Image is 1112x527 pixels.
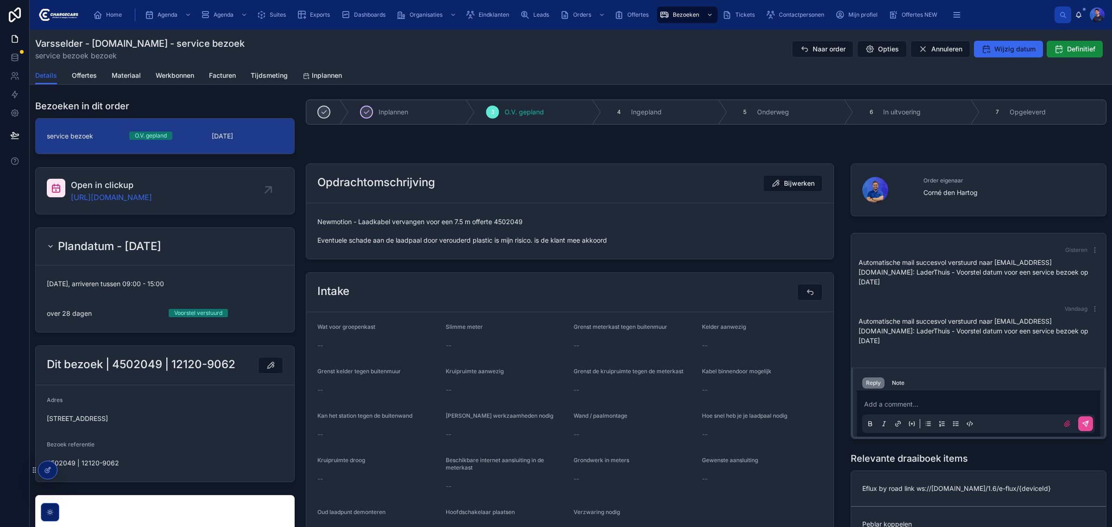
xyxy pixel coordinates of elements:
[910,41,970,57] button: Annuleren
[574,508,620,515] span: Verzwaring nodig
[72,67,97,86] a: Offertes
[446,482,451,491] span: --
[47,279,283,289] span: [DATE], arriveren tussen 09:00 - 15:00
[883,107,921,117] span: In uitvoering
[878,44,899,54] span: Opties
[763,6,831,23] a: Contactpersonen
[35,37,245,50] h1: Varsselder - [DOMAIN_NAME] - service bezoek
[71,192,152,203] a: [URL][DOMAIN_NAME]
[702,385,708,395] span: --
[317,430,323,439] span: --
[317,457,365,464] span: Kruipruimte droog
[931,44,962,54] span: Annuleren
[214,11,234,19] span: Agenda
[142,6,196,23] a: Agenda
[446,341,451,350] span: --
[574,474,579,483] span: --
[657,6,718,23] a: Bezoeken
[505,107,544,117] span: O.V. gepland
[47,357,235,372] h2: Dit bezoek | 4502049 | 12120-9062
[1047,41,1103,57] button: Definitief
[702,323,746,330] span: Kelder aanwezig
[174,309,222,317] div: Voorstel verstuurd
[317,508,385,515] span: Oud laadpunt demonteren
[702,430,708,439] span: --
[251,67,288,86] a: Tijdsmeting
[702,368,771,375] span: Kabel binnendoor mogelijk
[198,6,252,23] a: Agenda
[491,108,494,116] span: 3
[857,41,907,57] button: Opties
[446,323,483,330] span: Slimme meter
[410,11,442,19] span: Organisaties
[574,341,579,350] span: --
[702,412,787,419] span: Hoe snel heb je je laadpaal nodig
[557,6,610,23] a: Orders
[851,452,968,465] h1: Relevante draaiboek items
[627,11,649,19] span: Offertes
[90,6,128,23] a: Home
[156,67,194,86] a: Werkbonnen
[158,11,177,19] span: Agenda
[888,377,908,389] button: Note
[71,179,152,192] span: Open in clickup
[574,457,629,464] span: Grondwerk in meters
[72,71,97,80] span: Offertes
[135,132,167,140] div: O.V. gepland
[574,368,683,375] span: Grenst de kruipruimte tegen de meterkast
[47,132,93,141] span: service bezoek
[574,323,667,330] span: Grenst meterkast tegen buitenmuur
[446,430,451,439] span: --
[35,100,129,113] h1: Bezoeken in dit order
[106,11,122,19] span: Home
[573,11,591,19] span: Orders
[294,6,336,23] a: Exports
[617,108,621,116] span: 4
[574,430,579,439] span: --
[212,132,283,141] span: [DATE]
[859,316,1099,345] p: Automatische mail succesvol verstuurd naar [EMAIL_ADDRESS][DOMAIN_NAME]: LaderThuis - Voorstel da...
[862,377,885,389] button: Reply
[974,41,1043,57] button: Wijzig datum
[612,6,655,23] a: Offertes
[446,457,544,471] span: Beschikbare internet aansluiting in de meterkast
[394,6,461,23] a: Organisaties
[735,11,755,19] span: Tickets
[848,11,878,19] span: Mijn profiel
[317,323,375,330] span: Wat voor groepenkast
[892,379,904,387] div: Note
[317,175,435,190] h2: Opdrachtomschrijving
[702,341,708,350] span: --
[862,484,1095,493] span: Eflux by road link ws://[DOMAIN_NAME]/1.6/e-flux/{deviceId}
[58,239,161,254] h2: Plandatum - [DATE]
[209,71,236,80] span: Facturen
[757,107,789,117] span: Onderweg
[518,6,556,23] a: Leads
[36,168,294,214] a: Open in clickup[URL][DOMAIN_NAME]
[779,11,824,19] span: Contactpersonen
[870,108,873,116] span: 6
[209,67,236,86] a: Facturen
[47,309,92,318] p: over 28 dagen
[37,7,78,22] img: App logo
[784,179,815,188] span: Bijwerken
[923,177,1095,184] span: Order eigenaar
[743,108,746,116] span: 5
[702,474,708,483] span: --
[446,368,504,375] span: Kruipruimte aanwezig
[317,474,323,483] span: --
[317,217,822,245] span: Newmotion - Laadkabel vervangen voor een 7.5 m offerte 4502049 Eventuele schade aan de laadpaal d...
[338,6,392,23] a: Dashboards
[763,175,822,192] button: Bijwerken
[317,341,323,350] span: --
[47,396,63,403] span: Adres
[792,41,853,57] button: Naar order
[446,508,515,515] span: Hoofdschakelaar plaatsen
[254,6,292,23] a: Suites
[35,67,57,85] a: Details
[379,107,408,117] span: Inplannen
[673,11,699,19] span: Bezoeken
[886,6,944,23] a: Offertes NEW
[112,71,141,80] span: Materiaal
[47,458,283,468] span: 4502049 | 12120-9062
